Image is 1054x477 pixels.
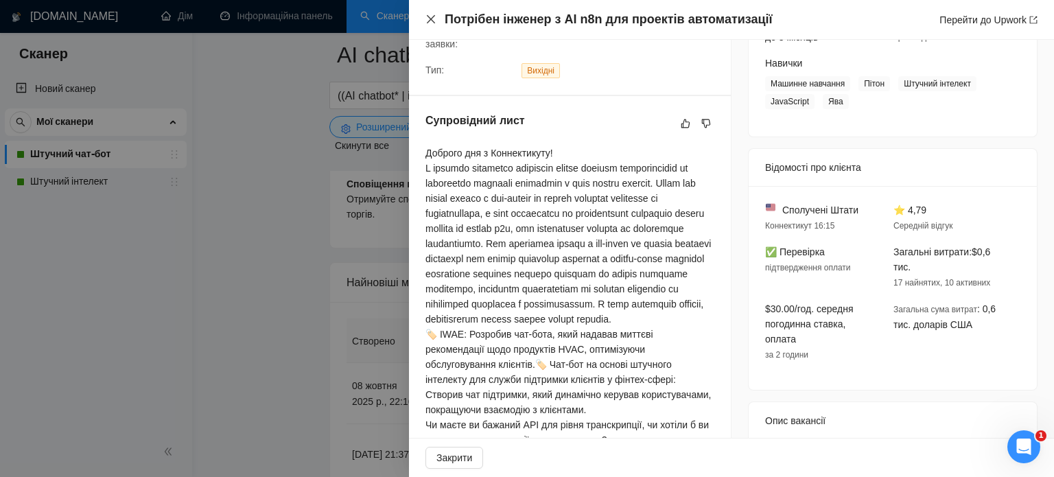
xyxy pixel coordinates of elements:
[765,246,825,257] font: ✅ Перевірка
[425,359,712,415] font: 🏷️ Чат-бот на основі штучного інтелекту для служби підтримки клієнтів у фінтех-сфері: Створив чат...
[893,305,977,314] font: Загальна сума витрат
[782,205,858,216] font: Сполучені Штати
[681,118,690,129] span: як
[425,419,709,445] font: Чи маєте ви бажаний API для рівня транскрипції, чи хотіли б ви отримати рекомендації з цього пита...
[893,221,952,231] font: Середній відгук
[445,12,773,26] font: Потрібен інженер з AI n8n для проектів автоматизації
[425,14,436,25] span: близько
[1007,430,1040,463] iframe: Живий чат у інтеркомі
[893,205,926,216] font: ⭐ 4,79
[1029,16,1038,24] span: експорт
[771,97,809,106] font: JavaScript
[765,58,802,69] font: Навички
[425,148,553,159] font: Доброго дня з Коннектикуту!
[939,14,1038,25] a: Перейти до Upworkекспорт
[765,221,834,231] font: Коннектикут 16:15
[765,162,861,173] font: Відомості про клієнта
[425,14,436,25] button: Закрити
[904,79,971,89] font: Штучний інтелект
[765,415,825,426] font: Опис вакансії
[527,66,554,75] font: Вихідні
[939,14,1027,25] font: Перейти до Upwork
[698,115,714,132] button: не подобається
[425,65,444,75] font: Тип:
[765,303,853,345] font: $30.00/год. середня погодинна ставка, оплата
[864,79,885,89] font: Пітон
[765,350,808,360] font: за 2 години
[893,278,990,288] font: 17 найнятих, 10 активних
[765,263,851,272] font: підтвердження оплати
[701,118,711,129] span: не подобається
[425,329,653,370] font: 🏷️ IWAE: Розробив чат-бота, який надавав миттєві рекомендації щодо продуктів HVAC, оптимізуючи об...
[436,452,472,463] font: Закрити
[766,202,775,212] img: 🇺🇸
[677,115,694,132] button: як
[425,115,525,126] font: Супровідний лист
[425,447,483,469] button: Закрити
[828,97,843,106] font: Ява
[425,163,711,325] font: L ipsumdo sitametco adipiscin elitse doeiusm temporincidid ut laboreetdo magnaali enimadmin v qui...
[893,246,972,257] font: Загальні витрати:
[1038,431,1044,440] font: 1
[771,79,845,89] font: Машинне навчання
